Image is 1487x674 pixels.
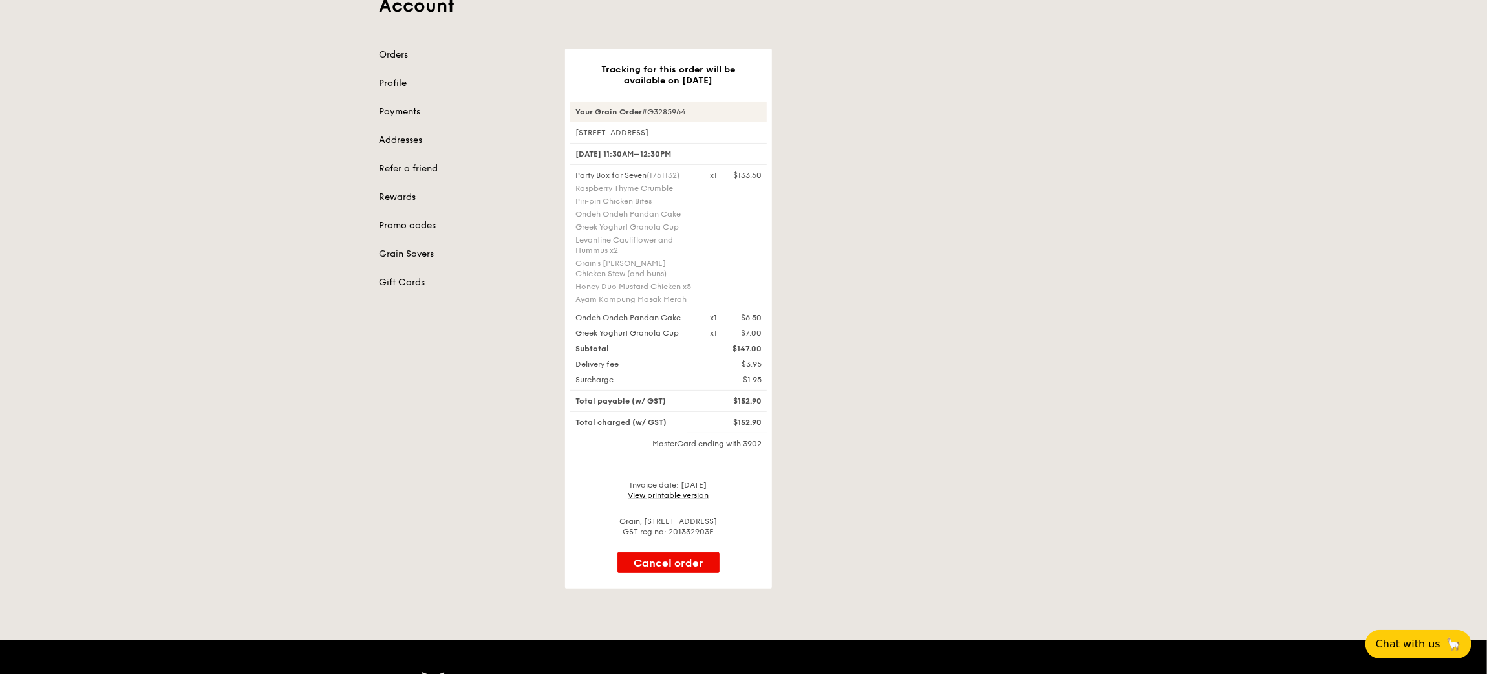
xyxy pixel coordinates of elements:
div: Raspberry Thyme Crumble [575,183,694,193]
a: Payments [379,105,550,118]
div: Honey Duo Mustard Chicken x5 [575,281,694,292]
div: Subtotal [568,343,702,354]
div: [STREET_ADDRESS] [570,127,767,138]
div: $133.50 [733,170,762,180]
div: Piri‑piri Chicken Bites [575,196,694,206]
strong: Your Grain Order [575,107,642,116]
h3: Tracking for this order will be available on [DATE] [586,64,751,86]
div: Surcharge [568,375,702,385]
div: x1 [710,328,717,338]
a: Orders [379,49,550,61]
div: Ayam Kampung Masak Merah [575,294,694,305]
a: View printable version [628,491,709,500]
div: $6.50 [741,312,762,323]
div: Grain, [STREET_ADDRESS] GST reg no: 201332903E [570,516,767,537]
a: Grain Savers [379,248,550,261]
a: Gift Cards [379,276,550,289]
div: Delivery fee [568,359,702,369]
div: $152.90 [702,396,769,406]
a: Promo codes [379,219,550,232]
span: 🦙 [1446,636,1461,652]
div: Party Box for Seven [575,170,694,180]
div: [DATE] 11:30AM–12:30PM [570,143,767,165]
button: Chat with us🦙 [1365,630,1471,658]
a: Refer a friend [379,162,550,175]
a: Rewards [379,191,550,204]
a: Profile [379,77,550,90]
div: $7.00 [741,328,762,338]
div: Grain's [PERSON_NAME] Chicken Stew (and buns) [575,258,694,279]
div: Greek Yoghurt Granola Cup [568,328,702,338]
span: Total payable (w/ GST) [575,397,666,406]
div: Levantine Cauliflower and Hummus x2 [575,235,694,255]
div: Ondeh Ondeh Pandan Cake [568,312,702,323]
a: Addresses [379,134,550,147]
button: Cancel order [617,552,720,573]
span: (1761132) [647,171,679,180]
span: Chat with us [1376,636,1440,652]
div: $3.95 [702,359,769,369]
div: #G3285964 [570,102,767,122]
div: x1 [710,312,717,323]
div: Invoice date: [DATE] [570,480,767,501]
div: Total charged (w/ GST) [568,417,702,428]
div: MasterCard ending with 3902 [570,439,767,449]
div: $1.95 [702,375,769,385]
div: $147.00 [702,343,769,354]
div: Ondeh Ondeh Pandan Cake [575,209,694,219]
div: x1 [710,170,717,180]
div: Greek Yoghurt Granola Cup [575,222,694,232]
div: $152.90 [702,417,769,428]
